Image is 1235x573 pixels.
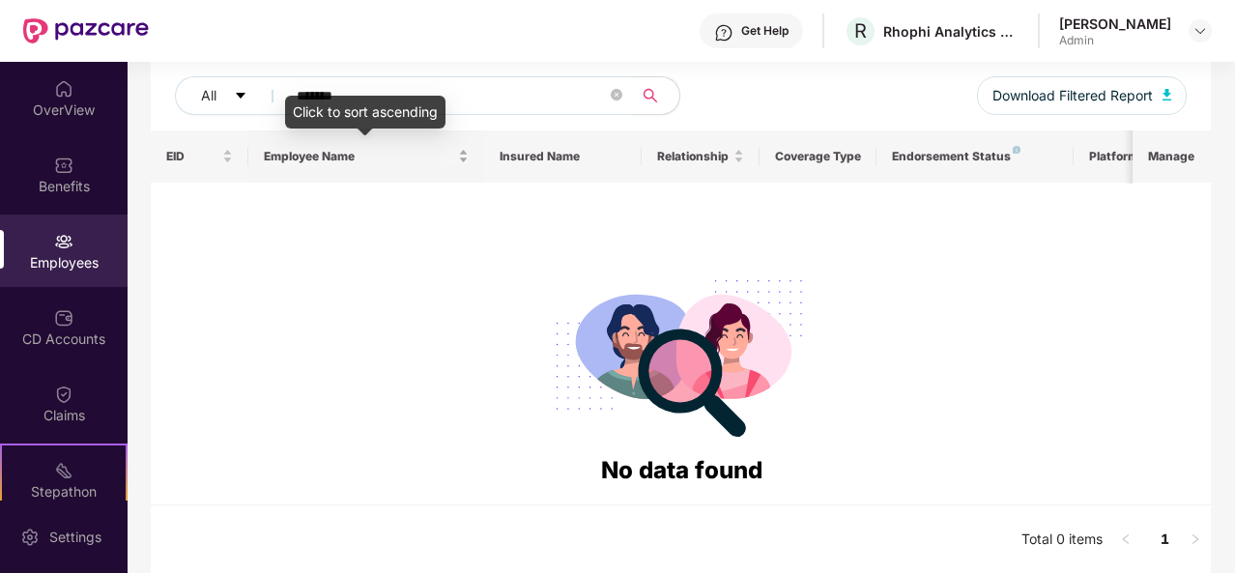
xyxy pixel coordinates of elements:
div: Endorsement Status [892,149,1057,164]
img: svg+xml;base64,PHN2ZyB4bWxucz0iaHR0cDovL3d3dy53My5vcmcvMjAwMC9zdmciIHhtbG5zOnhsaW5rPSJodHRwOi8vd3... [1163,89,1172,100]
img: svg+xml;base64,PHN2ZyBpZD0iRW1wbG95ZWVzIiB4bWxucz0iaHR0cDovL3d3dy53My5vcmcvMjAwMC9zdmciIHdpZHRoPS... [54,232,73,251]
th: Employee Name [248,130,484,183]
img: svg+xml;base64,PHN2ZyBpZD0iSG9tZSIgeG1sbnM9Imh0dHA6Ly93d3cudzMub3JnLzIwMDAvc3ZnIiB3aWR0aD0iMjAiIG... [54,79,73,99]
span: close-circle [611,87,622,105]
img: svg+xml;base64,PHN2ZyBpZD0iQmVuZWZpdHMiIHhtbG5zPSJodHRwOi8vd3d3LnczLm9yZy8yMDAwL3N2ZyIgd2lkdGg9Ij... [54,156,73,175]
button: right [1180,525,1211,556]
th: Relationship [642,130,760,183]
img: svg+xml;base64,PHN2ZyB4bWxucz0iaHR0cDovL3d3dy53My5vcmcvMjAwMC9zdmciIHdpZHRoPSIyODgiIGhlaWdodD0iMj... [542,256,820,452]
li: Total 0 items [1021,525,1103,556]
div: [PERSON_NAME] [1059,14,1171,33]
span: EID [166,149,219,164]
span: Employee Name [264,149,454,164]
img: svg+xml;base64,PHN2ZyBpZD0iRHJvcGRvd24tMzJ4MzIiIHhtbG5zPSJodHRwOi8vd3d3LnczLm9yZy8yMDAwL3N2ZyIgd2... [1192,23,1208,39]
div: Rhophi Analytics LLP [883,22,1019,41]
span: All [201,85,216,106]
img: svg+xml;base64,PHN2ZyB4bWxucz0iaHR0cDovL3d3dy53My5vcmcvMjAwMC9zdmciIHdpZHRoPSI4IiBoZWlnaHQ9IjgiIH... [1013,146,1020,154]
div: Platform Status [1089,149,1195,164]
button: Allcaret-down [175,76,293,115]
div: Settings [43,528,107,547]
th: Insured Name [484,130,642,183]
span: close-circle [611,89,622,100]
button: Download Filtered Report [977,76,1188,115]
img: svg+xml;base64,PHN2ZyBpZD0iQ0RfQWNjb3VudHMiIGRhdGEtbmFtZT0iQ0QgQWNjb3VudHMiIHhtbG5zPSJodHRwOi8vd3... [54,308,73,328]
img: New Pazcare Logo [23,18,149,43]
img: svg+xml;base64,PHN2ZyBpZD0iU2V0dGluZy0yMHgyMCIgeG1sbnM9Imh0dHA6Ly93d3cudzMub3JnLzIwMDAvc3ZnIiB3aW... [20,528,40,547]
th: Coverage Type [760,130,877,183]
span: Relationship [657,149,730,164]
div: Click to sort ascending [285,96,445,129]
span: caret-down [234,89,247,104]
span: No data found [601,456,762,484]
th: Manage [1133,130,1211,183]
li: Previous Page [1110,525,1141,556]
div: Admin [1059,33,1171,48]
li: Next Page [1180,525,1211,556]
span: search [632,88,670,103]
img: svg+xml;base64,PHN2ZyBpZD0iQ2xhaW0iIHhtbG5zPSJodHRwOi8vd3d3LnczLm9yZy8yMDAwL3N2ZyIgd2lkdGg9IjIwIi... [54,385,73,404]
button: search [632,76,680,115]
span: R [854,19,867,43]
img: svg+xml;base64,PHN2ZyBpZD0iSGVscC0zMngzMiIgeG1sbnM9Imh0dHA6Ly93d3cudzMub3JnLzIwMDAvc3ZnIiB3aWR0aD... [714,23,733,43]
span: left [1120,533,1132,545]
div: Stepathon [2,482,126,501]
a: 1 [1149,525,1180,554]
button: left [1110,525,1141,556]
span: right [1190,533,1201,545]
img: svg+xml;base64,PHN2ZyB4bWxucz0iaHR0cDovL3d3dy53My5vcmcvMjAwMC9zdmciIHdpZHRoPSIyMSIgaGVpZ2h0PSIyMC... [54,461,73,480]
span: Download Filtered Report [992,85,1153,106]
li: 1 [1149,525,1180,556]
th: EID [151,130,249,183]
div: Get Help [741,23,789,39]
